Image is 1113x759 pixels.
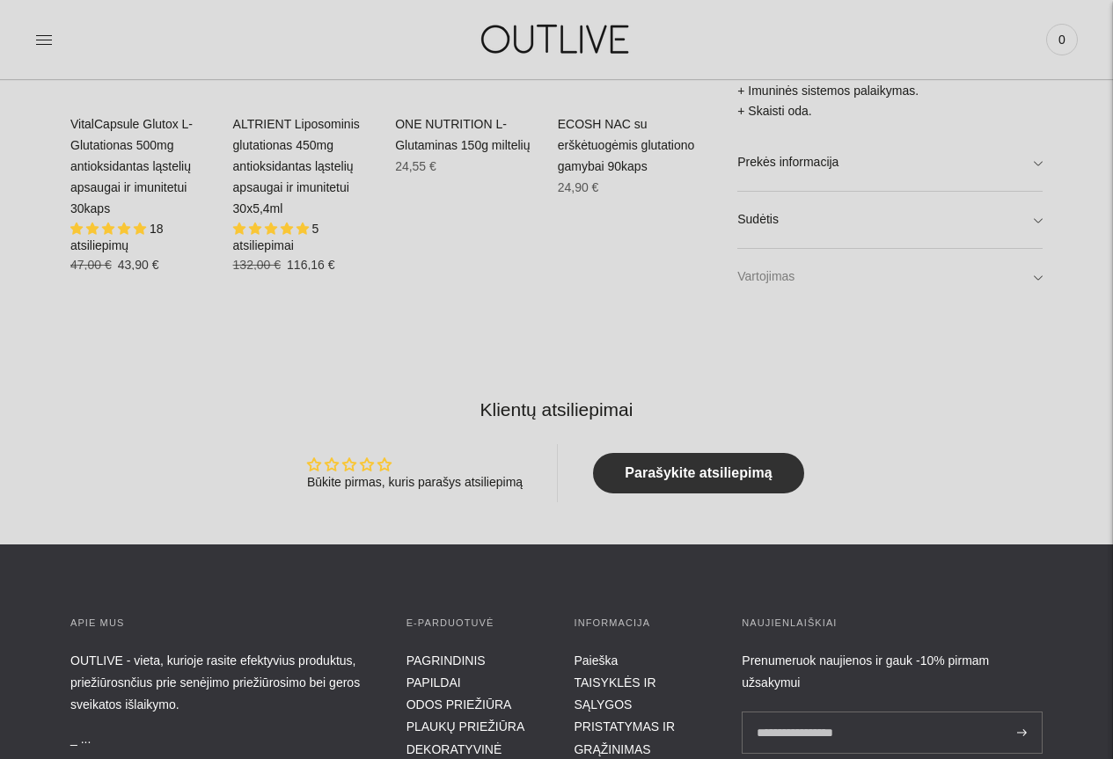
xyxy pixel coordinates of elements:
a: VitalCapsule Glutox L-Glutationas 500mg antioksidantas ląstelių apsaugai ir imunitetui 30kaps [70,117,193,215]
font: 43,90 € [118,258,159,272]
font: Klientų atsiliepimai [480,399,633,420]
a: PAGRINDINIS [406,653,486,668]
a: PAPILDAI [406,675,461,690]
a: ALTRIENT Liposominis glutationas 450mg antioksidantas ląstelių apsaugai ir imunitetui 30x5,4ml [233,117,360,215]
font: 0 [1058,33,1065,47]
span: 5,00 žvaigždutės [233,222,312,236]
span: 5,00 žvaigždutės [70,222,150,236]
font: OUTLIVE - vieta, kurioje rasite efektyvius produktus, priežiūrosnčius prie senėjimo priežiūrosimo... [70,653,360,712]
font: + Imuninės sistemos palaikymas. [737,83,919,97]
font: 132,00 € [233,258,282,272]
img: PERGYVENK [447,9,667,69]
font: E-parduotuvė [406,617,494,628]
a: Prekės informacija [737,135,1043,191]
a: Vartojimas [737,249,1043,305]
font: Sudėtis [737,212,779,226]
a: PRISTATYMAS IR GRĄŽINIMAS [574,719,675,755]
font: _ ... [70,732,91,746]
font: Būkite pirmas, kuris parašys atsiliepimą [307,475,523,489]
a: ONE NUTRITION L-Glutaminas 150g miltelių [395,117,530,152]
a: TAISYKLĖS IR SĄLYGOS [574,675,655,712]
font: APIE MUS [70,617,124,628]
font: Parašykite atsiliepimą [625,465,772,480]
font: Vartojimas [737,269,794,283]
font: 24,90 € [558,180,599,194]
font: + Skaisti oda. [737,104,811,118]
a: PLAUKŲ PRIEŽIŪRA [406,719,525,733]
font: INFORMACIJA [574,617,650,628]
font: 18 atsiliepimų [70,222,163,253]
a: Sudėtis [737,192,1043,248]
font: 47,00 € [70,258,112,272]
font: 5 atsiliepimai [233,222,319,253]
div: Vidutinis įvertinimas yra 0,00 žvaigždučių [307,455,523,475]
a: Paieška [574,653,618,668]
a: 0 [1046,20,1078,59]
font: Prekės informacija [737,155,838,169]
font: 24,55 € [395,159,436,173]
font: Naujienlaiškiai [742,617,837,628]
a: ECOSH NAC su erškėtuogėmis glutationo gamybai 90kaps [558,117,695,173]
a: ODOS PRIEŽIŪRA [406,697,512,712]
a: Parašykite atsiliepimą [593,453,804,493]
font: 116,16 € [287,258,335,272]
font: Prenumeruok naujienos ir gauk -10% pirmam užsakymui [742,653,989,690]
